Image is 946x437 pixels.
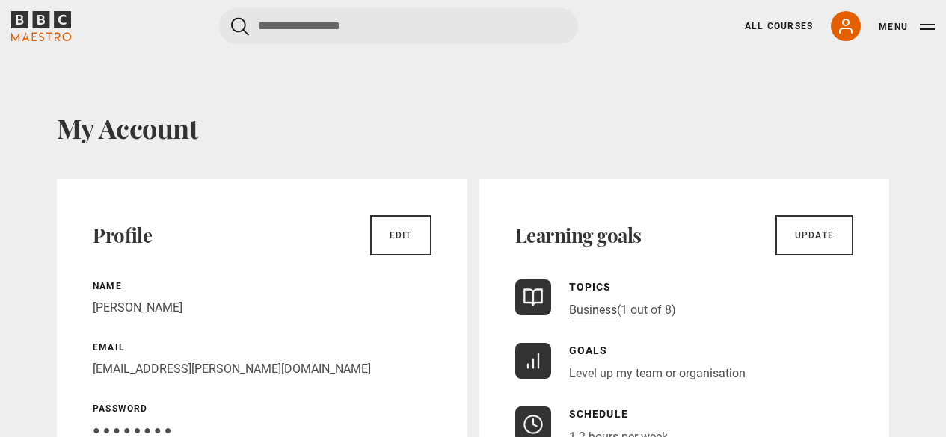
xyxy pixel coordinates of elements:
[569,279,676,295] p: Topics
[219,8,578,44] input: Search
[93,360,431,378] p: [EMAIL_ADDRESS][PERSON_NAME][DOMAIN_NAME]
[231,17,249,36] button: Submit the search query
[569,365,746,382] li: Level up my team or organisation
[569,406,668,422] p: Schedule
[745,19,813,33] a: All Courses
[879,19,935,34] button: Toggle navigation
[370,215,431,255] a: Edit
[515,223,642,247] h2: Learning goals
[569,343,746,359] p: Goals
[93,223,152,247] h2: Profile
[93,341,431,354] p: Email
[57,112,889,143] h1: My Account
[93,299,431,317] p: [PERSON_NAME]
[93,402,431,415] p: Password
[569,301,676,319] p: (1 out of 8)
[775,215,853,255] a: Update
[93,279,431,293] p: Name
[93,423,171,437] span: ● ● ● ● ● ● ● ●
[569,303,617,317] a: Business
[11,11,71,41] svg: BBC Maestro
